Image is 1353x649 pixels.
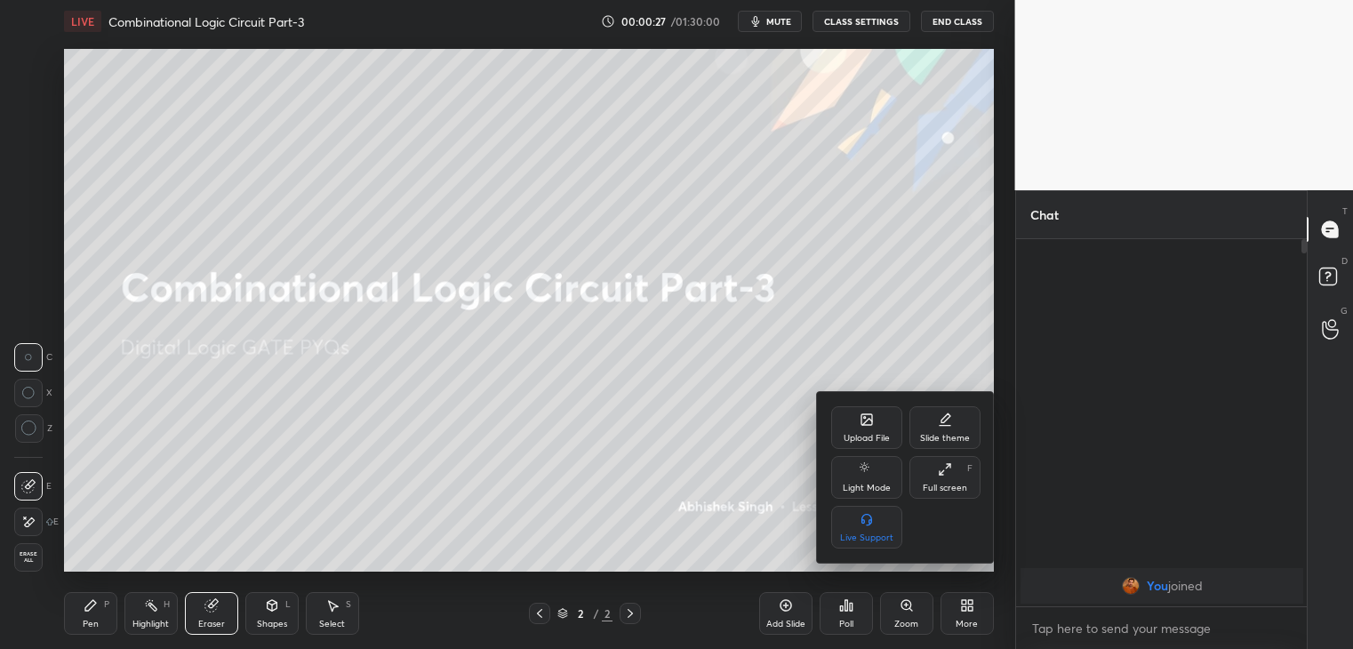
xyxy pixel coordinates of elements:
[923,484,967,493] div: Full screen
[844,434,890,443] div: Upload File
[920,434,970,443] div: Slide theme
[840,533,893,542] div: Live Support
[843,484,891,493] div: Light Mode
[967,464,973,473] div: F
